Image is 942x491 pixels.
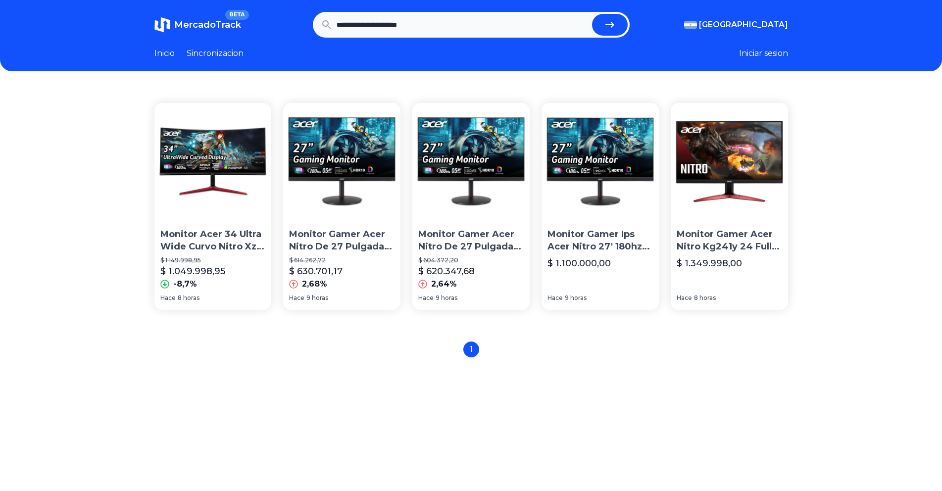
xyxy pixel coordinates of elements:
img: Monitor Gamer Acer Nitro Kg241y 24 Full Hd 1920x1080 180hz [671,103,788,220]
span: Hace [547,294,563,302]
span: MercadoTrack [174,19,241,30]
span: 9 horas [436,294,457,302]
span: Hace [160,294,176,302]
a: Monitor Gamer Acer Nitro De 27 Pulgadas, 180 Hz, Wqhd 1440p,Monitor Gamer Acer Nitro De 27 Pulgad... [283,103,400,310]
span: Hace [677,294,692,302]
p: Monitor Gamer Ips Acer Nitro 27' 180hz Freesync 2k 1440p Hdr [547,228,653,253]
p: $ 630.701,17 [289,264,343,278]
img: Argentina [684,21,697,29]
span: 9 horas [565,294,587,302]
a: Inicio [154,48,175,59]
p: $ 1.149.998,95 [160,256,266,264]
p: -8,7% [173,278,197,290]
span: Hace [289,294,304,302]
img: MercadoTrack [154,17,170,33]
span: 8 horas [178,294,199,302]
img: Monitor Gamer Acer Nitro De 27 Pulgadas, 180 Hz, Wqhd 1440p, [283,103,400,220]
p: 2,68% [302,278,327,290]
p: $ 604.372,20 [418,256,524,264]
a: Monitor Gamer Acer Nitro Kg241y 24 Full Hd 1920x1080 180hzMonitor Gamer Acer Nitro Kg241y 24 Full... [671,103,788,310]
span: Hace [418,294,434,302]
p: $ 614.262,72 [289,256,395,264]
p: Monitor Gamer Acer Nitro Kg241y 24 Full Hd 1920x1080 180hz [677,228,782,253]
span: [GEOGRAPHIC_DATA] [699,19,788,31]
a: Monitor Gamer Acer Nitro De 27 Pulgadas, 180 Hz, Wqhd 1440p,Monitor Gamer Acer Nitro De 27 Pulgad... [412,103,530,310]
p: $ 1.049.998,95 [160,264,225,278]
p: $ 1.100.000,00 [547,256,611,270]
p: $ 1.349.998,00 [677,256,742,270]
a: Sincronizacion [187,48,244,59]
span: BETA [225,10,248,20]
img: Monitor Acer 34 Ultra Wide Curvo Nitro Xz2 180hz Gamer 2k [154,103,272,220]
span: 8 horas [694,294,716,302]
p: Monitor Gamer Acer Nitro De 27 Pulgadas, 180 Hz, Wqhd 1440p, [418,228,524,253]
img: Monitor Gamer Ips Acer Nitro 27' 180hz Freesync 2k 1440p Hdr [542,103,659,220]
a: Monitor Gamer Ips Acer Nitro 27' 180hz Freesync 2k 1440p HdrMonitor Gamer Ips Acer Nitro 27' 180h... [542,103,659,310]
a: Monitor Acer 34 Ultra Wide Curvo Nitro Xz2 180hz Gamer 2kMonitor Acer 34 Ultra Wide Curvo Nitro X... [154,103,272,310]
p: 2,64% [431,278,457,290]
button: [GEOGRAPHIC_DATA] [684,19,788,31]
button: Iniciar sesion [739,48,788,59]
img: Monitor Gamer Acer Nitro De 27 Pulgadas, 180 Hz, Wqhd 1440p, [412,103,530,220]
p: $ 620.347,68 [418,264,475,278]
p: Monitor Gamer Acer Nitro De 27 Pulgadas, 180 Hz, Wqhd 1440p, [289,228,395,253]
span: 9 horas [306,294,328,302]
p: Monitor Acer 34 Ultra Wide Curvo Nitro Xz2 180hz Gamer 2k [160,228,266,253]
a: MercadoTrackBETA [154,17,241,33]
